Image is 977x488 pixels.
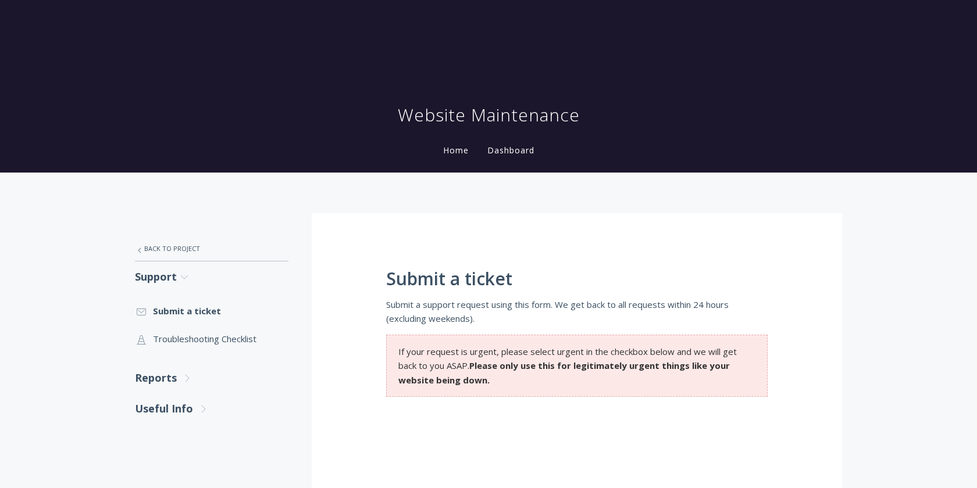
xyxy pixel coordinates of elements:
h1: Website Maintenance [398,103,580,127]
a: Home [441,145,471,156]
a: Back to Project [135,236,288,261]
strong: Please only use this for legitimately urgent things like your website being down. [398,360,730,385]
a: Useful Info [135,393,288,424]
section: If your request is urgent, please select urgent in the checkbox below and we will get back to you... [386,335,768,397]
a: Support [135,261,288,292]
a: Reports [135,363,288,393]
a: Submit a ticket [135,297,288,325]
a: Troubleshooting Checklist [135,325,288,353]
a: Dashboard [485,145,537,156]
h1: Submit a ticket [386,269,768,289]
p: Submit a support request using this form. We get back to all requests within 24 hours (excluding ... [386,297,768,326]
